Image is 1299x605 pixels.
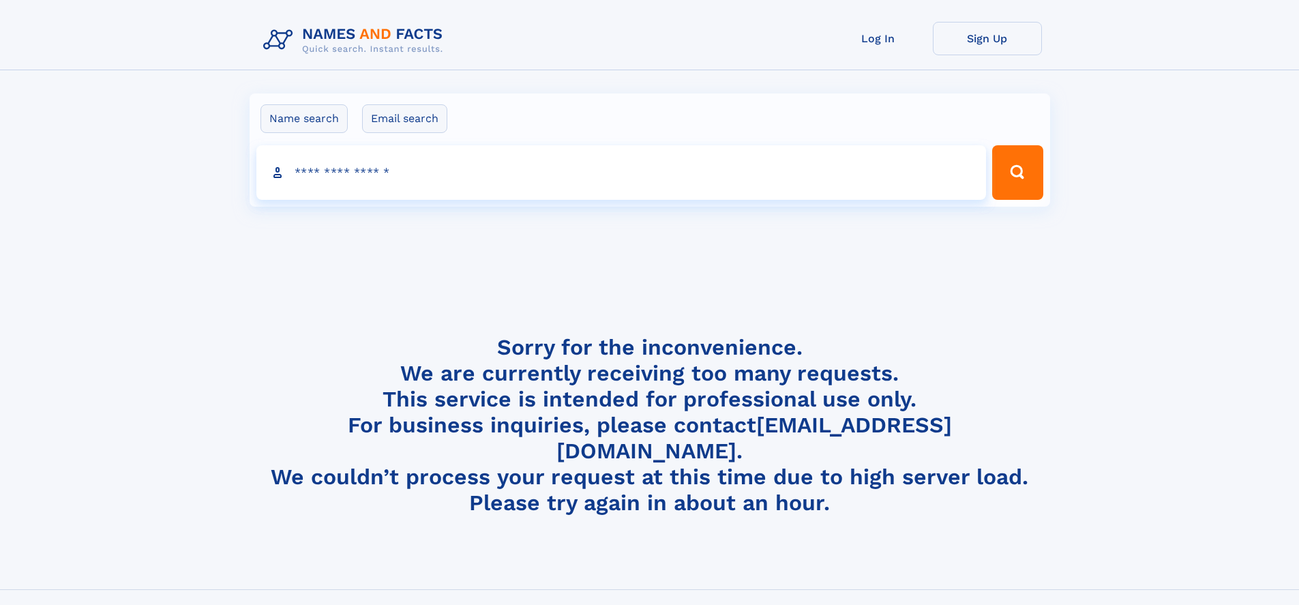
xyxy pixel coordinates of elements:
[824,22,933,55] a: Log In
[933,22,1042,55] a: Sign Up
[362,104,447,133] label: Email search
[256,145,987,200] input: search input
[992,145,1043,200] button: Search Button
[260,104,348,133] label: Name search
[258,22,454,59] img: Logo Names and Facts
[556,412,952,464] a: [EMAIL_ADDRESS][DOMAIN_NAME]
[258,334,1042,516] h4: Sorry for the inconvenience. We are currently receiving too many requests. This service is intend...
